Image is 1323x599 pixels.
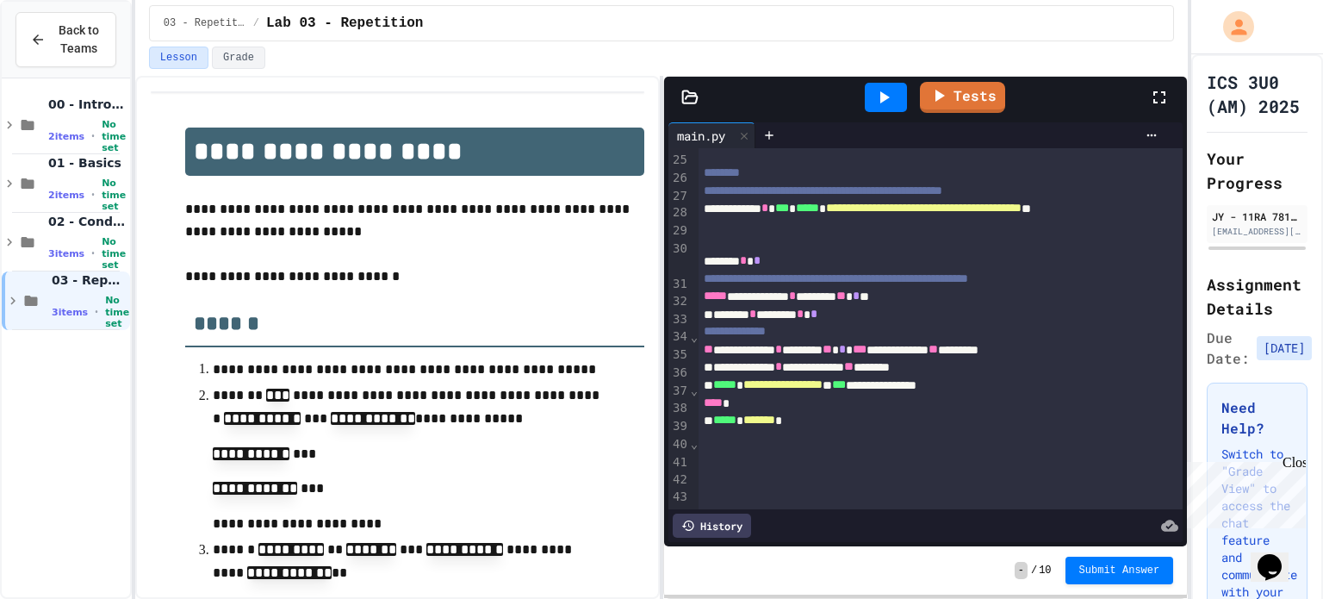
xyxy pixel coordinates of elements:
span: No time set [102,119,127,153]
span: Lab 03 - Repetition [266,13,423,34]
div: 33 [668,311,690,329]
span: • [91,188,95,202]
span: 00 - Introduction [48,97,127,112]
span: 10 [1039,564,1051,577]
div: 30 [668,240,690,277]
span: 03 - Repetition (while and for) [52,272,127,288]
button: Grade [212,47,265,69]
span: 3 items [52,307,88,318]
span: / [253,16,259,30]
span: • [91,129,95,143]
span: 01 - Basics [48,155,127,171]
span: No time set [105,295,129,329]
div: 37 [668,383,690,401]
div: Chat with us now!Close [7,7,119,109]
h3: Need Help? [1221,397,1293,439]
div: 38 [668,400,690,418]
span: 03 - Repetition (while and for) [164,16,246,30]
span: 2 items [48,131,84,142]
span: 3 items [48,248,84,259]
div: main.py [668,127,734,145]
div: 34 [668,328,690,346]
div: My Account [1205,7,1258,47]
span: 02 - Conditional Statements (if) [48,214,127,229]
div: History [673,514,751,538]
span: Due Date: [1207,328,1250,369]
div: 26 [668,170,690,188]
span: • [95,305,98,319]
div: 41 [668,454,690,472]
div: 27 [668,188,690,205]
div: 40 [668,436,690,454]
h2: Your Progress [1207,147,1307,195]
h1: ICS 3U0 (AM) 2025 [1207,70,1307,118]
div: 39 [668,418,690,436]
div: 28 [668,204,690,222]
span: / [1031,564,1037,577]
div: 32 [668,293,690,311]
a: Tests [920,82,1005,113]
button: Back to Teams [16,12,116,67]
iframe: chat widget [1180,455,1306,528]
div: main.py [668,122,755,148]
span: 2 items [48,190,84,201]
button: Submit Answer [1065,557,1174,584]
span: Fold line [690,330,699,344]
h2: Assignment Details [1207,272,1307,321]
div: JY - 11RA 781665 [PERSON_NAME] SS [1212,209,1302,224]
span: • [91,246,95,260]
span: Fold line [690,384,699,397]
div: 36 [668,365,690,383]
div: 29 [668,222,690,240]
div: 25 [668,152,690,170]
span: [DATE] [1257,336,1312,360]
span: No time set [102,236,127,271]
span: Submit Answer [1079,564,1160,577]
div: 42 [668,471,690,489]
div: 35 [668,346,690,365]
div: [EMAIL_ADDRESS][DOMAIN_NAME] [1212,225,1302,238]
iframe: chat widget [1251,530,1306,582]
span: Back to Teams [56,22,102,58]
button: Lesson [149,47,208,69]
span: No time set [102,178,127,212]
div: 31 [668,276,690,293]
span: Fold line [690,437,699,451]
div: 43 [668,489,690,506]
span: - [1015,562,1028,579]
